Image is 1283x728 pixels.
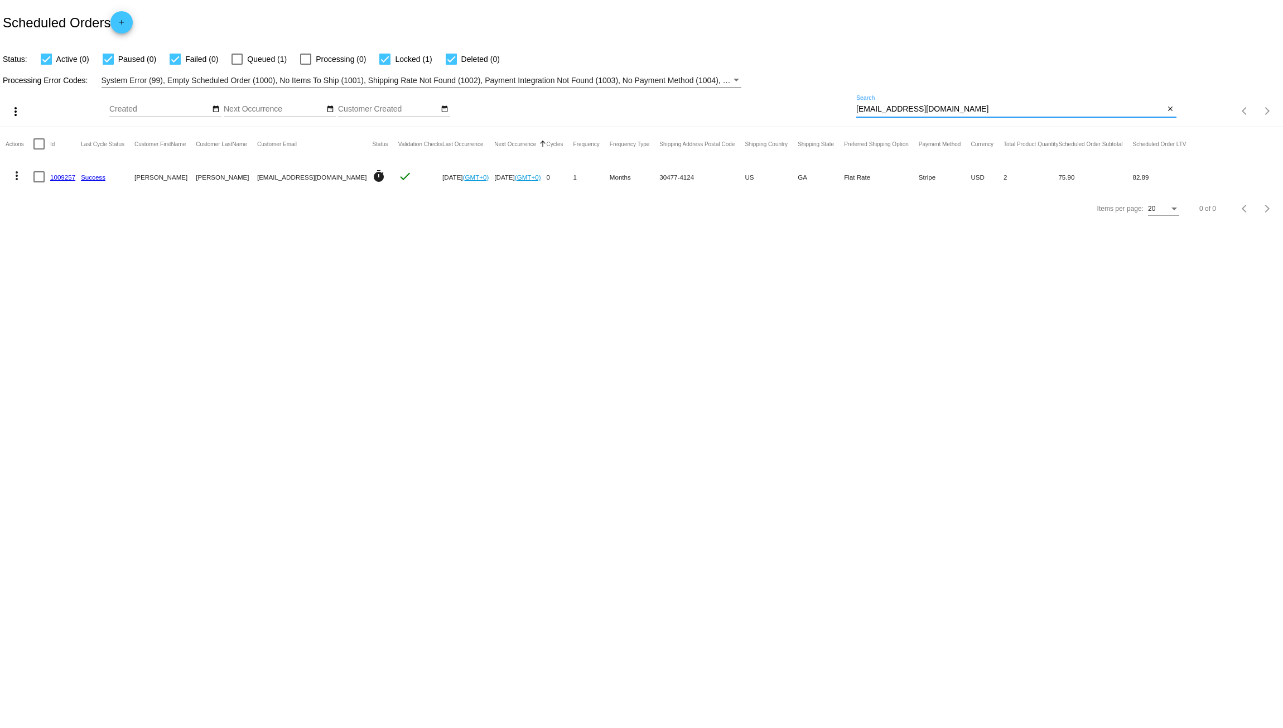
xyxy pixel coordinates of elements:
[547,141,563,147] button: Change sorting for Cycles
[3,55,27,64] span: Status:
[372,170,385,183] mat-icon: timer
[856,105,1165,114] input: Search
[257,161,373,193] mat-cell: [EMAIL_ADDRESS][DOMAIN_NAME]
[844,161,919,193] mat-cell: Flat Rate
[844,141,909,147] button: Change sorting for PreferredShippingOption
[10,169,23,182] mat-icon: more_vert
[971,141,993,147] button: Change sorting for CurrencyIso
[441,105,448,114] mat-icon: date_range
[1132,141,1186,147] button: Change sorting for LifetimeValue
[247,52,287,66] span: Queued (1)
[109,105,210,114] input: Created
[1058,141,1122,147] button: Change sorting for Subtotal
[1097,205,1144,213] div: Items per page:
[1199,205,1216,213] div: 0 of 0
[1148,205,1179,213] mat-select: Items per page:
[118,52,156,66] span: Paused (0)
[102,74,742,88] mat-select: Filter by Processing Error Codes
[461,52,500,66] span: Deleted (0)
[1234,197,1256,220] button: Previous page
[196,161,257,193] mat-cell: [PERSON_NAME]
[610,161,660,193] mat-cell: Months
[224,105,324,114] input: Next Occurrence
[1256,100,1279,122] button: Next page
[1234,100,1256,122] button: Previous page
[134,141,186,147] button: Change sorting for CustomerFirstName
[395,52,432,66] span: Locked (1)
[1148,205,1155,213] span: 20
[3,76,88,85] span: Processing Error Codes:
[81,141,124,147] button: Change sorting for LastProcessingCycleId
[185,52,218,66] span: Failed (0)
[659,141,735,147] button: Change sorting for ShippingPostcode
[1058,161,1132,193] mat-cell: 75.90
[6,127,33,161] mat-header-cell: Actions
[659,161,745,193] mat-cell: 30477-4124
[1132,161,1196,193] mat-cell: 82.89
[798,161,844,193] mat-cell: GA
[442,141,483,147] button: Change sorting for LastOccurrenceUtc
[257,141,297,147] button: Change sorting for CustomerEmail
[56,52,89,66] span: Active (0)
[919,161,971,193] mat-cell: Stripe
[494,161,546,193] mat-cell: [DATE]
[81,173,105,181] a: Success
[372,141,388,147] button: Change sorting for Status
[494,141,536,147] button: Change sorting for NextOccurrenceUtc
[398,127,442,161] mat-header-cell: Validation Checks
[573,161,610,193] mat-cell: 1
[398,170,412,183] mat-icon: check
[326,105,334,114] mat-icon: date_range
[50,173,75,181] a: 1009257
[134,161,196,193] mat-cell: [PERSON_NAME]
[442,161,494,193] mat-cell: [DATE]
[115,18,128,32] mat-icon: add
[971,161,1004,193] mat-cell: USD
[1166,105,1174,114] mat-icon: close
[3,11,133,33] h2: Scheduled Orders
[547,161,573,193] mat-cell: 0
[1165,104,1176,115] button: Clear
[745,141,788,147] button: Change sorting for ShippingCountry
[196,141,247,147] button: Change sorting for CustomerLastName
[316,52,366,66] span: Processing (0)
[1004,161,1058,193] mat-cell: 2
[745,161,798,193] mat-cell: US
[1004,127,1058,161] mat-header-cell: Total Product Quantity
[798,141,834,147] button: Change sorting for ShippingState
[9,105,22,118] mat-icon: more_vert
[338,105,438,114] input: Customer Created
[610,141,650,147] button: Change sorting for FrequencyType
[212,105,220,114] mat-icon: date_range
[1256,197,1279,220] button: Next page
[50,141,55,147] button: Change sorting for Id
[573,141,600,147] button: Change sorting for Frequency
[515,173,541,181] a: (GMT+0)
[919,141,961,147] button: Change sorting for PaymentMethod.Type
[463,173,489,181] a: (GMT+0)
